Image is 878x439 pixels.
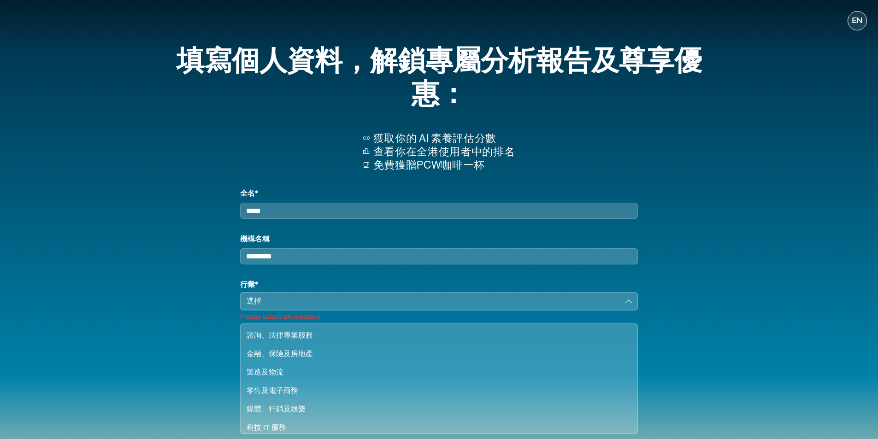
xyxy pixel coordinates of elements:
[240,292,637,310] button: 選擇
[373,132,515,145] p: 獲取你的 AI 素養評估分數
[373,158,515,172] p: 免費獲贈PCW咖啡一杯
[852,16,863,25] span: EN
[240,323,637,434] ul: 選擇
[240,312,637,322] p: Please select an industry
[155,40,723,117] div: 填寫個人資料，解鎖專屬分析報告及尊享優惠：
[373,145,515,158] p: 查看你在全港使用者中的排名
[247,330,620,341] div: 諮詢、法律專業服務
[247,422,620,433] div: 科技 IT 服務
[240,234,637,245] label: 機構名稱
[247,385,620,396] div: 零售及電子商務
[247,296,618,307] div: 選擇
[247,348,620,359] div: 金融、保險及房地產
[247,367,620,378] div: 製造及物流
[247,404,620,415] div: 媒體、行銷及娛樂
